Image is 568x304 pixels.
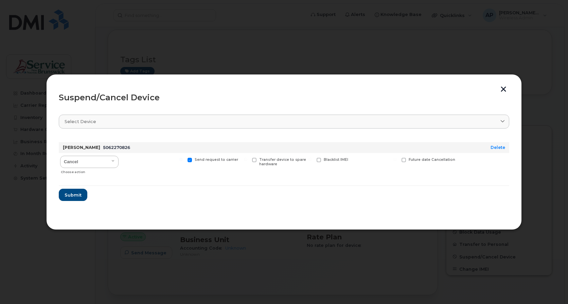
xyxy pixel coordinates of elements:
input: Transfer device to spare hardware [244,158,247,161]
a: Delete [491,145,505,150]
input: Blacklist IMEI [308,158,312,161]
strong: [PERSON_NAME] [63,145,100,150]
a: Select device [59,115,509,129]
span: Send request to carrier [195,157,238,162]
span: Transfer device to spare hardware [259,157,306,166]
span: 5062270826 [103,145,130,150]
input: Send request to carrier [179,158,183,161]
span: Future date Cancellation [409,157,455,162]
div: Choose action [61,167,119,175]
input: Future date Cancellation [393,158,397,161]
span: Blacklist IMEI [324,157,348,162]
span: Select device [65,118,96,125]
div: Suspend/Cancel Device [59,94,509,102]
